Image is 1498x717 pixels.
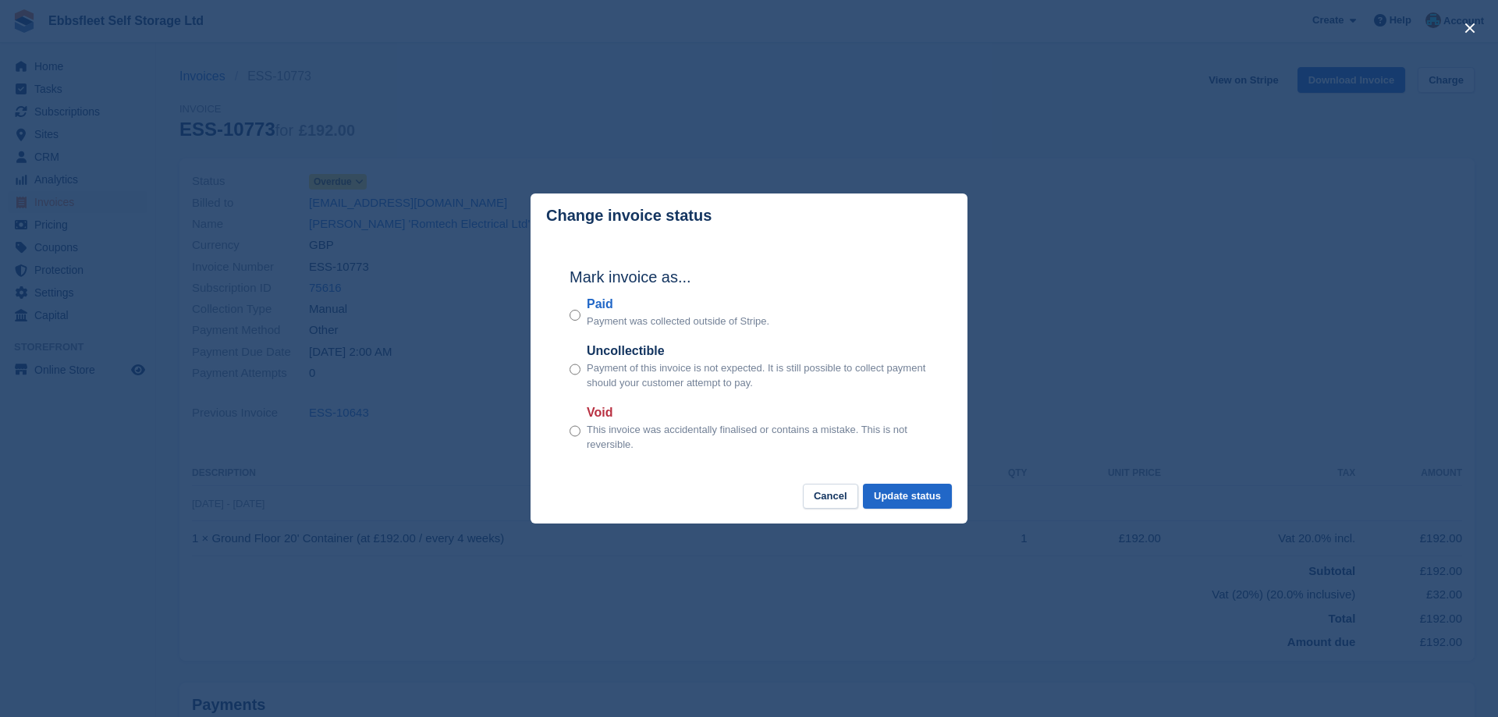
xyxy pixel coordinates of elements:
[587,342,928,360] label: Uncollectible
[587,360,928,391] p: Payment of this invoice is not expected. It is still possible to collect payment should your cust...
[1457,16,1482,41] button: close
[546,207,712,225] p: Change invoice status
[803,484,858,509] button: Cancel
[587,422,928,453] p: This invoice was accidentally finalised or contains a mistake. This is not reversible.
[863,484,952,509] button: Update status
[570,265,928,289] h2: Mark invoice as...
[587,403,928,422] label: Void
[587,314,769,329] p: Payment was collected outside of Stripe.
[587,295,769,314] label: Paid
